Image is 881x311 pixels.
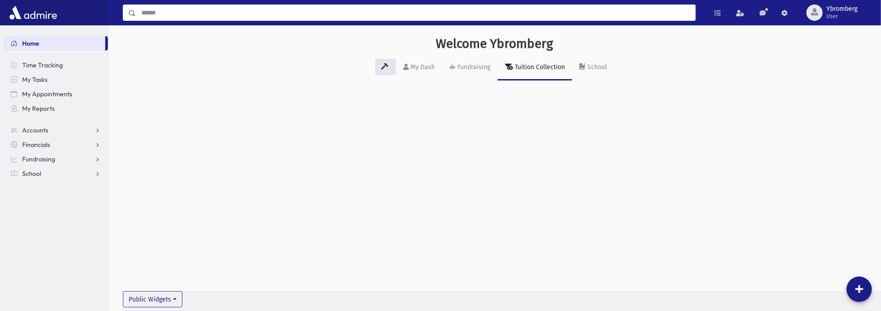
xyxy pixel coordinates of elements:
a: School [572,55,614,80]
input: Search [136,5,695,21]
a: Fundraising [442,55,498,80]
a: My Appointments [4,87,108,101]
span: Home [22,39,39,47]
a: My Dash [396,55,442,80]
a: Financials [4,137,108,152]
span: School [22,170,41,178]
a: Fundraising [4,152,108,166]
div: Fundraising [456,63,490,71]
a: School [4,166,108,181]
a: Accounts [4,123,108,137]
span: My Reports [22,104,55,113]
div: School [586,63,607,71]
span: Ybromberg [826,5,858,13]
div: My Dash [409,63,435,71]
span: Time Tracking [22,61,63,69]
span: Accounts [22,126,48,134]
button: Public Widgets [123,291,182,307]
span: User [826,13,858,20]
a: Time Tracking [4,58,108,72]
span: Financials [22,141,50,149]
span: My Tasks [22,75,47,84]
a: Tuition Collection [498,55,572,80]
h3: Welcome Ybromberg [436,36,554,52]
span: Fundraising [22,155,55,163]
a: Home [4,36,105,51]
a: My Tasks [4,72,108,87]
span: My Appointments [22,90,72,98]
img: AdmirePro [7,4,59,22]
div: Tuition Collection [513,63,565,71]
a: My Reports [4,101,108,116]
